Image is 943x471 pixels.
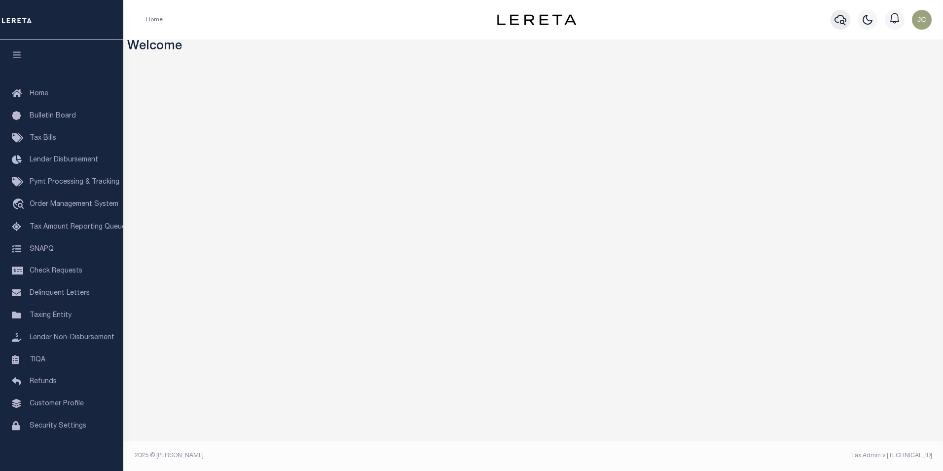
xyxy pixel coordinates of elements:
[30,179,119,186] span: Pymt Processing & Tracking
[30,290,90,297] span: Delinquent Letters
[30,423,86,430] span: Security Settings
[30,378,57,385] span: Refunds
[30,312,72,319] span: Taxing Entity
[30,334,114,341] span: Lender Non-Disbursement
[12,198,28,211] i: travel_explore
[30,201,118,208] span: Order Management System
[146,15,163,24] li: Home
[30,113,76,119] span: Bulletin Board
[30,135,56,142] span: Tax Bills
[912,10,932,30] img: svg+xml;base64,PHN2ZyB4bWxucz0iaHR0cDovL3d3dy53My5vcmcvMjAwMC9zdmciIHBvaW50ZXItZXZlbnRzPSJub25lIi...
[30,157,98,163] span: Lender Disbursement
[127,39,940,55] h3: Welcome
[30,268,82,275] span: Check Requests
[30,400,84,407] span: Customer Profile
[497,14,576,25] img: logo-dark.svg
[127,451,534,460] div: 2025 © [PERSON_NAME].
[30,90,48,97] span: Home
[30,245,54,252] span: SNAPQ
[541,451,932,460] div: Tax Admin v.[TECHNICAL_ID]
[30,356,45,363] span: TIQA
[30,224,126,231] span: Tax Amount Reporting Queue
